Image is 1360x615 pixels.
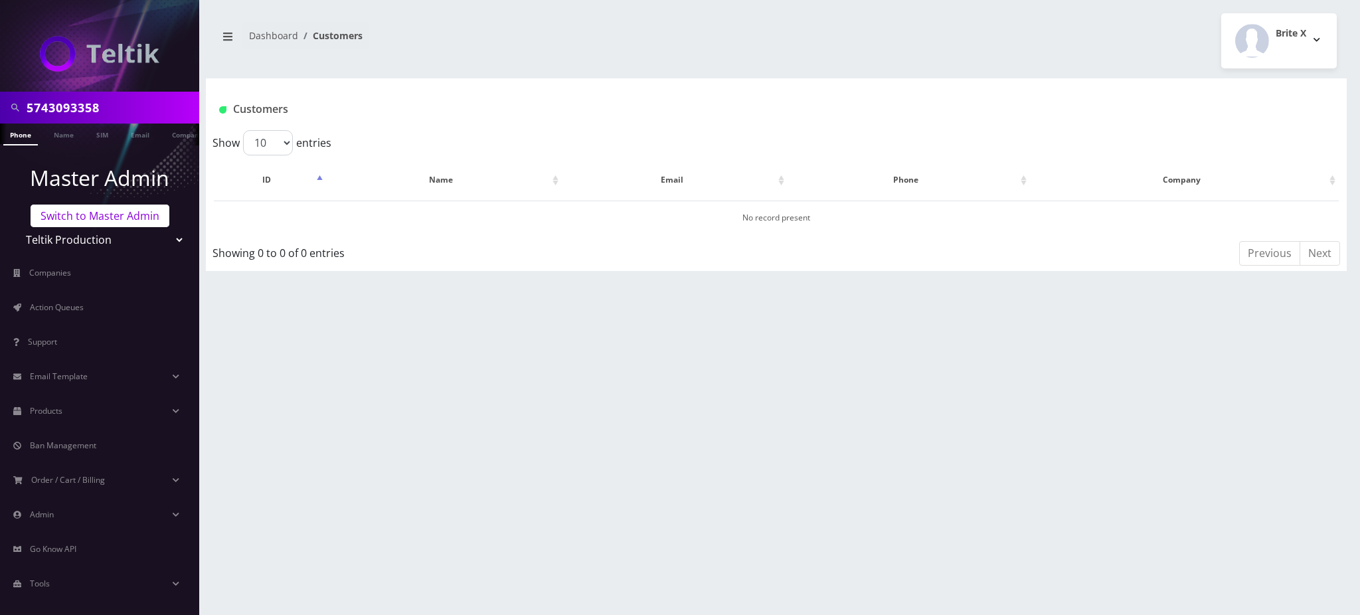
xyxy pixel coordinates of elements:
[243,130,293,155] select: Showentries
[30,405,62,416] span: Products
[1300,241,1340,266] a: Next
[249,29,298,42] a: Dashboard
[165,124,210,144] a: Company
[28,336,57,347] span: Support
[1239,241,1300,266] a: Previous
[30,371,88,382] span: Email Template
[216,22,766,60] nav: breadcrumb
[30,543,76,555] span: Go Know API
[212,130,331,155] label: Show entries
[563,161,788,199] th: Email: activate to sort column ascending
[124,124,156,144] a: Email
[90,124,115,144] a: SIM
[1276,28,1306,39] h2: Brite X
[298,29,363,43] li: Customers
[1031,161,1339,199] th: Company: activate to sort column ascending
[27,95,196,120] input: Search in Company
[47,124,80,144] a: Name
[3,124,38,145] a: Phone
[219,103,1144,116] h1: Customers
[30,302,84,313] span: Action Queues
[327,161,562,199] th: Name: activate to sort column ascending
[29,267,71,278] span: Companies
[214,201,1339,234] td: No record present
[30,509,54,520] span: Admin
[30,578,50,589] span: Tools
[214,161,326,199] th: ID: activate to sort column descending
[31,474,105,485] span: Order / Cart / Billing
[789,161,1030,199] th: Phone: activate to sort column ascending
[212,240,673,261] div: Showing 0 to 0 of 0 entries
[30,440,96,451] span: Ban Management
[1221,13,1337,68] button: Brite X
[40,36,159,72] img: Teltik Production
[31,205,169,227] a: Switch to Master Admin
